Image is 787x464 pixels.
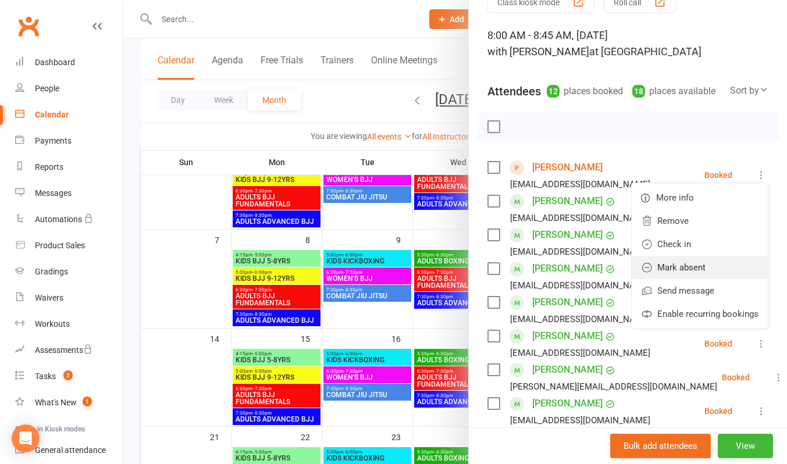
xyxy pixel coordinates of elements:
[35,215,82,224] div: Automations
[15,285,123,311] a: Waivers
[722,373,750,381] div: Booked
[15,363,123,390] a: Tasks 2
[487,27,768,60] div: 8:00 AM - 8:45 AM, [DATE]
[589,45,701,58] span: at [GEOGRAPHIC_DATA]
[510,278,650,293] div: [EMAIL_ADDRESS][DOMAIN_NAME]
[610,434,711,458] button: Bulk add attendees
[35,110,69,119] div: Calendar
[35,345,92,355] div: Assessments
[510,312,650,327] div: [EMAIL_ADDRESS][DOMAIN_NAME]
[510,413,650,428] div: [EMAIL_ADDRESS][DOMAIN_NAME]
[15,206,123,233] a: Automations
[14,12,43,41] a: Clubworx
[35,445,106,455] div: General attendance
[730,83,768,98] div: Sort by
[487,45,589,58] span: with [PERSON_NAME]
[532,158,603,177] a: [PERSON_NAME]
[632,279,768,302] a: Send message
[15,233,123,259] a: Product Sales
[632,302,768,326] a: Enable recurring bookings
[532,259,603,278] a: [PERSON_NAME]
[704,407,732,415] div: Booked
[15,154,123,180] a: Reports
[12,424,40,452] div: Open Intercom Messenger
[532,361,603,379] a: [PERSON_NAME]
[15,180,123,206] a: Messages
[704,171,732,179] div: Booked
[15,337,123,363] a: Assessments
[15,76,123,102] a: People
[35,398,77,407] div: What's New
[532,226,603,244] a: [PERSON_NAME]
[510,210,650,226] div: [EMAIL_ADDRESS][DOMAIN_NAME]
[35,162,63,172] div: Reports
[718,434,773,458] button: View
[83,397,92,406] span: 1
[15,437,123,463] a: General attendance kiosk mode
[35,319,70,329] div: Workouts
[487,83,541,99] div: Attendees
[547,85,560,98] div: 12
[632,256,768,279] a: Mark absent
[35,84,59,93] div: People
[35,188,72,198] div: Messages
[532,394,603,413] a: [PERSON_NAME]
[656,191,694,205] span: More info
[532,192,603,210] a: [PERSON_NAME]
[35,58,75,67] div: Dashboard
[510,244,650,259] div: [EMAIL_ADDRESS][DOMAIN_NAME]
[35,136,72,145] div: Payments
[35,267,68,276] div: Gradings
[510,177,650,192] div: [EMAIL_ADDRESS][DOMAIN_NAME]
[547,83,623,99] div: places booked
[15,259,123,285] a: Gradings
[632,85,645,98] div: 18
[15,49,123,76] a: Dashboard
[632,233,768,256] a: Check in
[532,293,603,312] a: [PERSON_NAME]
[632,83,715,99] div: places available
[35,372,56,381] div: Tasks
[15,102,123,128] a: Calendar
[15,390,123,416] a: What's New1
[15,311,123,337] a: Workouts
[510,379,717,394] div: [PERSON_NAME][EMAIL_ADDRESS][DOMAIN_NAME]
[35,293,63,302] div: Waivers
[63,370,73,380] span: 2
[15,128,123,154] a: Payments
[510,345,650,361] div: [EMAIL_ADDRESS][DOMAIN_NAME]
[532,327,603,345] a: [PERSON_NAME]
[704,340,732,348] div: Booked
[35,241,85,250] div: Product Sales
[632,209,768,233] a: Remove
[632,186,768,209] a: More info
